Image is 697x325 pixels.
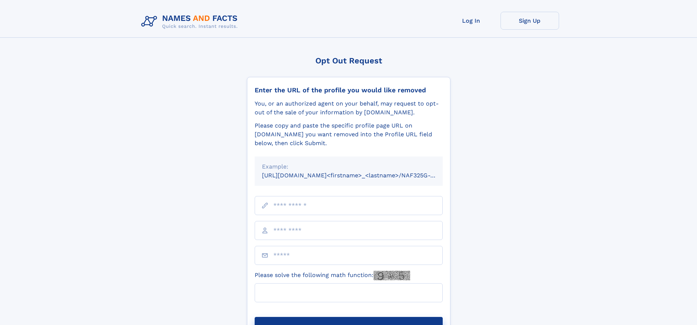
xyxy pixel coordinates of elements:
[262,172,457,179] small: [URL][DOMAIN_NAME]<firstname>_<lastname>/NAF325G-xxxxxxxx
[255,99,443,117] div: You, or an authorized agent on your behalf, may request to opt-out of the sale of your informatio...
[262,162,435,171] div: Example:
[255,121,443,148] div: Please copy and paste the specific profile page URL on [DOMAIN_NAME] you want removed into the Pr...
[442,12,501,30] a: Log In
[255,271,410,280] label: Please solve the following math function:
[255,86,443,94] div: Enter the URL of the profile you would like removed
[501,12,559,30] a: Sign Up
[138,12,244,32] img: Logo Names and Facts
[247,56,450,65] div: Opt Out Request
